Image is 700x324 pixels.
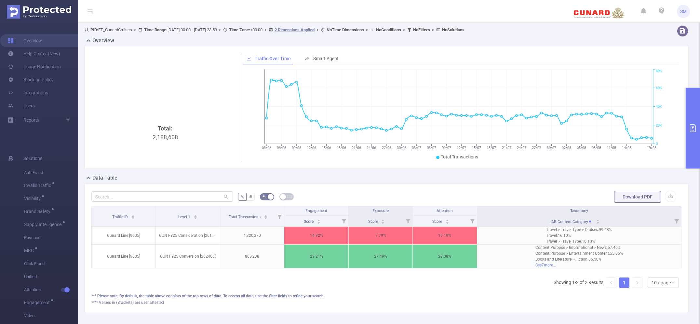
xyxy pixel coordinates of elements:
[291,146,301,150] tspan: 09/06
[570,209,588,213] span: Taxonomy
[262,195,266,198] i: icon: bg-colors
[132,27,138,32] span: >
[430,27,436,32] span: >
[229,215,262,219] span: Total Transactions
[445,219,449,221] i: icon: caret-up
[381,219,385,221] i: icon: caret-up
[554,277,603,288] li: Showing 1-2 of 2 Results
[502,146,511,150] tspan: 21/07
[264,214,267,216] i: icon: caret-up
[382,146,391,150] tspan: 27/06
[535,245,623,250] div: Content Purpose > Informational > News : 57.40%
[337,146,346,150] tspan: 18/06
[24,183,53,188] span: Invalid Traffic
[445,219,449,223] div: Sort
[229,27,250,32] b: Time Zone:
[92,229,155,242] p: Cunard Line [9605]
[194,216,197,218] i: icon: caret-down
[403,216,412,226] i: Filter menu
[619,278,629,288] a: 1
[457,146,466,150] tspan: 12/07
[91,191,233,202] input: Search...
[367,146,376,150] tspan: 24/06
[487,146,496,150] tspan: 18/07
[94,124,236,233] div: 2,188,608
[24,222,64,227] span: Supply Intelligence
[262,146,271,150] tspan: 03/06
[24,166,78,179] span: Anti-Fraud
[532,146,541,150] tspan: 27/07
[304,219,315,224] span: Score
[156,250,220,263] p: CUN FY25 Conversion [262466]
[635,281,639,285] i: icon: right
[632,277,642,288] li: Next Page
[550,220,594,224] span: IAB Content Category
[656,105,662,109] tspan: 40K
[8,60,61,73] a: Usage Notification
[315,27,321,32] span: >
[381,219,385,223] div: Sort
[275,27,315,32] u: 2 Dimensions Applied
[647,146,656,150] tspan: 19/08
[437,209,453,213] span: Attention
[546,146,556,150] tspan: 30/07
[546,233,612,238] div: Travel : 16.10%
[397,146,406,150] tspan: 30/06
[472,146,481,150] tspan: 15/07
[327,27,364,32] b: No Time Dimensions
[349,229,412,242] p: 7.79 %
[92,174,117,182] h2: Data Table
[8,86,48,99] a: Integrations
[562,146,571,150] tspan: 02/08
[284,250,348,263] p: 29.21 %
[671,281,675,285] i: icon: down
[596,219,600,223] div: Sort
[546,238,612,244] div: Travel > Travel Type : 16.10%
[317,221,321,223] i: icon: caret-down
[24,196,43,201] span: Visibility
[546,227,612,233] div: Travel > Travel Type > Cruises : 99.43%
[24,309,78,322] span: Video
[411,146,421,150] tspan: 03/07
[577,146,586,150] tspan: 05/08
[131,216,135,218] i: icon: caret-down
[24,209,53,214] span: Brand Safety
[8,99,35,112] a: Users
[217,27,223,32] span: >
[23,117,39,123] span: Reports
[622,146,631,150] tspan: 14/08
[288,195,291,198] i: icon: table
[8,34,42,47] a: Overview
[220,229,284,242] p: 1,320,370
[112,215,129,219] span: Traffic ID
[8,47,60,60] a: Help Center (New)
[368,219,379,224] span: Score
[656,86,662,90] tspan: 60K
[158,125,172,132] b: Total:
[535,250,623,256] div: Content Purpose > Entertainment Content : 55.06%
[131,214,135,218] div: Sort
[275,206,284,226] i: Filter menu
[596,221,599,223] i: icon: caret-down
[24,248,36,253] span: MRC
[596,219,599,221] i: icon: caret-up
[535,262,623,268] div: See 7 more...
[614,191,661,203] button: Download PDF
[24,257,78,270] span: Click Fraud
[381,221,385,223] i: icon: caret-down
[442,27,464,32] b: No Solutions
[90,27,98,32] b: PID:
[442,146,451,150] tspan: 09/07
[339,216,348,226] i: Filter menu
[652,278,671,288] div: 10 / page
[445,221,449,223] i: icon: caret-down
[517,146,526,150] tspan: 24/07
[413,229,477,242] p: 10.19 %
[432,219,443,224] span: Score
[606,277,616,288] li: Previous Page
[276,146,286,150] tspan: 06/06
[92,37,114,45] h2: Overview
[85,27,464,32] span: FT_CunardCruises [DATE] 00:00 - [DATE] 23:59 +00:00
[284,229,348,242] p: 14.92 %
[178,215,191,219] span: Level 1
